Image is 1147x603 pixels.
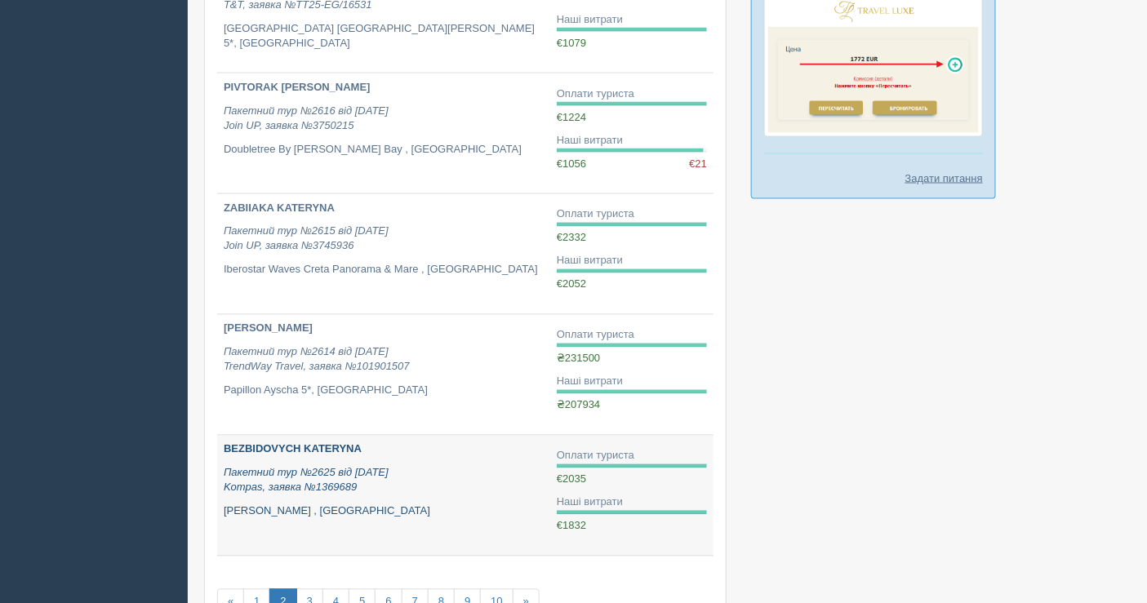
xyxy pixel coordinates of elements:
[224,467,389,494] i: Пакетний тур №2625 від [DATE] Kompas, заявка №1369689
[224,81,371,93] b: PIVTORAK [PERSON_NAME]
[217,73,550,193] a: PIVTORAK [PERSON_NAME] Пакетний тур №2616 від [DATE]Join UP, заявка №3750215 Doubletree By [PERSO...
[557,12,707,28] div: Наші витрати
[224,263,544,278] p: Iberostar Waves Creta Panorama & Mare , [GEOGRAPHIC_DATA]
[557,254,707,269] div: Наші витрати
[557,473,586,486] span: €2035
[224,443,362,455] b: BEZBIDOVYCH KATERYNA
[224,142,544,157] p: Doubletree By [PERSON_NAME] Bay , [GEOGRAPHIC_DATA]
[689,157,707,172] span: €21
[557,133,707,149] div: Наші витрати
[557,111,586,123] span: €1224
[557,328,707,344] div: Оплати туриста
[224,202,335,214] b: ZABIIAKA KATERYNA
[557,375,707,390] div: Наші витрати
[557,278,586,290] span: €2052
[217,315,550,435] a: [PERSON_NAME] Пакетний тур №2614 від [DATE]TrendWay Travel, заявка №101901507 Papillon Ayscha 5*,...
[217,436,550,556] a: BEZBIDOVYCH KATERYNA Пакетний тур №2625 від [DATE]Kompas, заявка №1369689 [PERSON_NAME] , [GEOGRA...
[224,384,544,399] p: Papillon Ayscha 5*, [GEOGRAPHIC_DATA]
[557,352,600,365] span: ₴231500
[905,171,983,186] a: Задати питання
[557,495,707,511] div: Наші витрати
[224,225,389,253] i: Пакетний тур №2615 від [DATE] Join UP, заявка №3745936
[557,232,586,244] span: €2332
[557,157,586,170] span: €1056
[224,104,389,132] i: Пакетний тур №2616 від [DATE] Join UP, заявка №3750215
[557,86,707,102] div: Оплати туриста
[224,21,544,51] p: [GEOGRAPHIC_DATA] [GEOGRAPHIC_DATA][PERSON_NAME] 5*, [GEOGRAPHIC_DATA]
[217,194,550,314] a: ZABIIAKA KATERYNA Пакетний тур №2615 від [DATE]Join UP, заявка №3745936 Iberostar Waves Creta Pan...
[224,504,544,520] p: [PERSON_NAME] , [GEOGRAPHIC_DATA]
[557,399,600,411] span: ₴207934
[557,37,586,49] span: €1079
[224,346,410,374] i: Пакетний тур №2614 від [DATE] TrendWay Travel, заявка №101901507
[557,449,707,464] div: Оплати туриста
[557,207,707,223] div: Оплати туриста
[224,322,313,335] b: [PERSON_NAME]
[557,520,586,532] span: €1832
